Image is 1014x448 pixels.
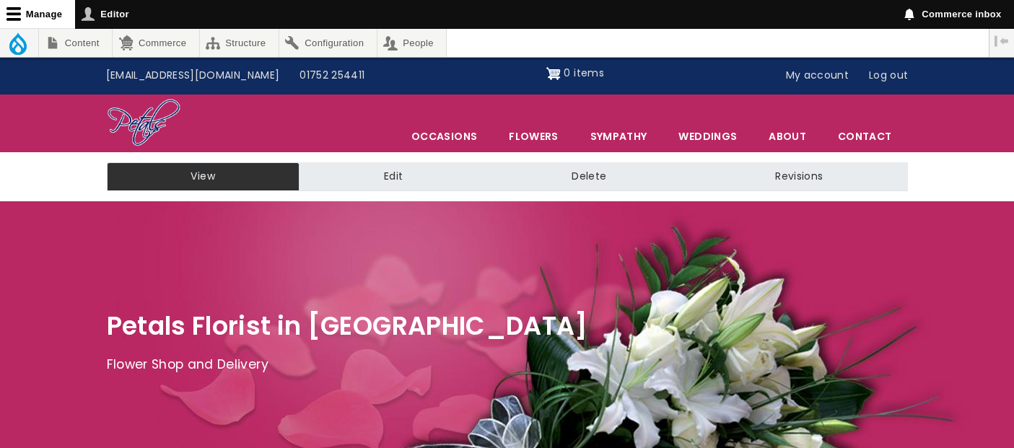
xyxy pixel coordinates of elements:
a: Edit [300,162,487,191]
span: Weddings [663,121,752,151]
button: Vertical orientation [989,29,1014,53]
span: 0 items [564,66,603,80]
a: About [753,121,821,151]
span: Petals Florist in [GEOGRAPHIC_DATA] [107,308,588,343]
img: Shopping cart [546,62,561,85]
a: Contact [823,121,906,151]
a: My account [776,62,860,89]
a: View [107,162,300,191]
a: Configuration [279,29,377,57]
nav: Tabs [96,162,919,191]
a: Sympathy [575,121,663,151]
a: Revisions [691,162,907,191]
a: Content [39,29,112,57]
a: People [377,29,447,57]
a: Shopping cart 0 items [546,62,604,85]
a: Log out [859,62,918,89]
a: 01752 254411 [289,62,375,89]
a: [EMAIL_ADDRESS][DOMAIN_NAME] [96,62,290,89]
a: Flowers [494,121,573,151]
img: Home [107,98,181,149]
a: Delete [487,162,691,191]
span: Occasions [396,121,492,151]
a: Commerce [113,29,198,57]
a: Structure [200,29,279,57]
p: Flower Shop and Delivery [107,354,908,376]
